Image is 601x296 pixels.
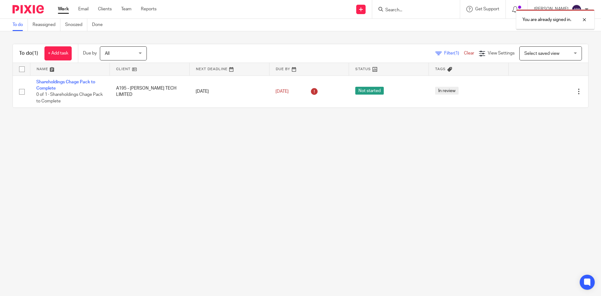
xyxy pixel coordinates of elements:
[105,51,110,56] span: All
[58,6,69,12] a: Work
[98,6,112,12] a: Clients
[78,6,89,12] a: Email
[141,6,157,12] a: Reports
[435,87,459,95] span: In review
[444,51,464,55] span: Filter
[83,50,97,56] p: Due by
[572,4,582,14] img: svg%3E
[522,17,571,23] p: You are already signed in.
[454,51,459,55] span: (1)
[32,51,38,56] span: (1)
[488,51,515,55] span: View Settings
[121,6,131,12] a: Team
[36,92,103,103] span: 0 of 1 · Shareholdings Chage Pack to Complete
[36,80,95,91] a: Shareholdings Chage Pack to Complete
[355,87,384,95] span: Not started
[44,46,72,60] a: + Add task
[33,19,60,31] a: Reassigned
[13,5,44,13] img: Pixie
[92,19,107,31] a: Done
[19,50,38,57] h1: To do
[110,75,190,107] td: A195 - [PERSON_NAME] TECH LIMITED
[435,67,446,71] span: Tags
[13,19,28,31] a: To do
[464,51,474,55] a: Clear
[189,75,269,107] td: [DATE]
[275,89,289,94] span: [DATE]
[524,51,559,56] span: Select saved view
[65,19,87,31] a: Snoozed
